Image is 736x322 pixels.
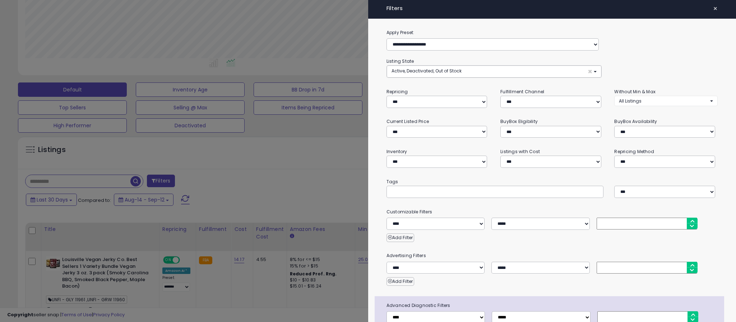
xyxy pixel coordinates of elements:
[381,302,724,309] span: Advanced Diagnostic Filters
[588,68,592,75] span: ×
[500,148,540,155] small: Listings with Cost
[381,208,723,216] small: Customizable Filters
[614,89,656,95] small: Without Min & Max
[614,96,717,106] button: All Listings
[392,68,462,74] span: Active, Deactivated, Out of Stock
[386,118,429,124] small: Current Listed Price
[713,4,718,14] span: ×
[386,5,718,11] h4: Filters
[387,66,601,77] button: Active, Deactivated, Out of Stock ×
[386,277,414,286] button: Add Filter
[381,29,723,37] label: Apply Preset:
[386,148,407,155] small: Inventory
[500,118,538,124] small: BuyBox Eligibility
[381,178,723,186] small: Tags
[386,89,408,95] small: Repricing
[619,98,642,104] span: All Listings
[386,58,414,64] small: Listing State
[500,89,544,95] small: Fulfillment Channel
[381,252,723,260] small: Advertising Filters
[614,148,654,155] small: Repricing Method
[386,233,414,242] button: Add Filter
[710,4,721,14] button: ×
[614,118,657,124] small: BuyBox Availability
